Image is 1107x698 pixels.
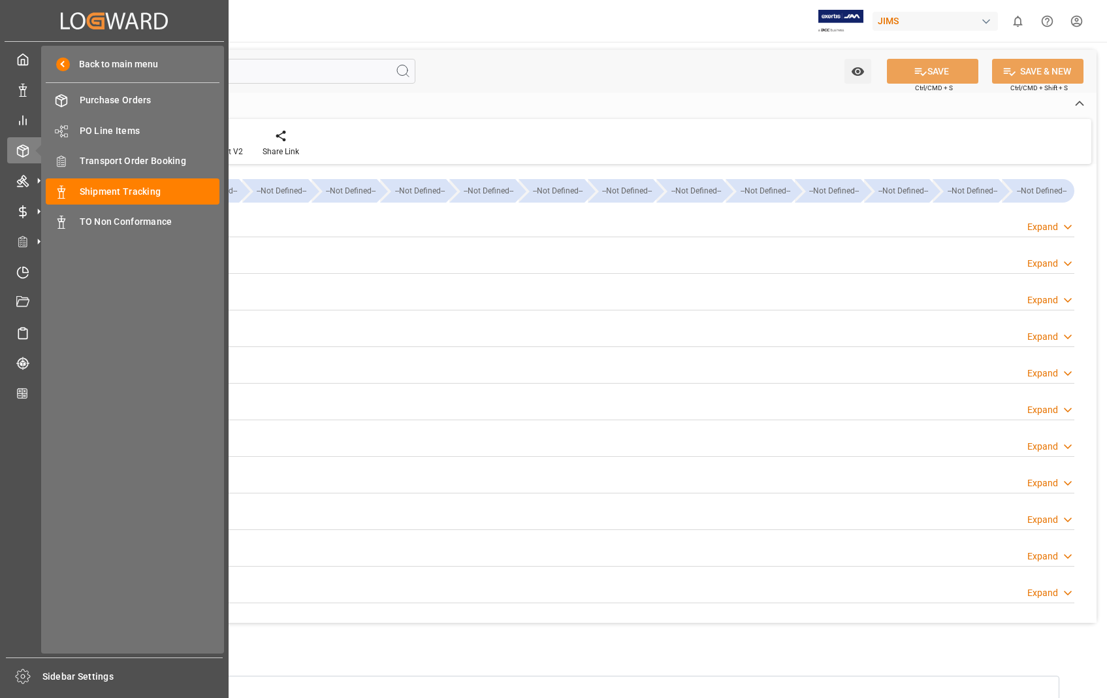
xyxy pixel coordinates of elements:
[46,209,219,235] a: TO Non Conformance
[1033,7,1062,36] button: Help Center
[864,179,930,203] div: --Not Defined--
[1027,440,1058,454] div: Expand
[7,290,221,315] a: Document Management
[992,59,1083,84] button: SAVE & NEW
[7,107,221,133] a: My Reports
[519,179,585,203] div: --Not Defined--
[7,320,221,345] a: Sailing Schedules
[601,179,654,203] div: --Not Defined--
[255,179,308,203] div: --Not Defined--
[808,179,861,203] div: --Not Defined--
[532,179,585,203] div: --Not Defined--
[7,259,221,284] a: Timeslot Management V2
[588,179,654,203] div: --Not Defined--
[873,12,998,31] div: JIMS
[1027,293,1058,307] div: Expand
[887,59,978,84] button: SAVE
[1010,83,1068,93] span: Ctrl/CMD + Shift + S
[173,179,239,203] div: --Not Defined--
[325,179,377,203] div: --Not Defined--
[873,8,1003,33] button: JIMS
[46,118,219,143] a: PO Line Items
[7,350,221,376] a: Tracking Shipment
[60,59,415,84] input: Search Fields
[795,179,861,203] div: --Not Defined--
[7,380,221,406] a: CO2 Calculator
[946,179,999,203] div: --Not Defined--
[1027,330,1058,344] div: Expand
[449,179,515,203] div: --Not Defined--
[80,124,220,138] span: PO Line Items
[726,179,792,203] div: --Not Defined--
[1027,367,1058,380] div: Expand
[46,148,219,174] a: Transport Order Booking
[1003,7,1033,36] button: show 0 new notifications
[1027,513,1058,527] div: Expand
[656,179,722,203] div: --Not Defined--
[42,670,223,684] span: Sidebar Settings
[7,46,221,72] a: My Cockpit
[844,59,871,84] button: open menu
[933,179,999,203] div: --Not Defined--
[818,10,863,33] img: Exertis%20JAM%20-%20Email%20Logo.jpg_1722504956.jpg
[1027,476,1058,490] div: Expand
[669,179,722,203] div: --Not Defined--
[70,58,158,71] span: Back to main menu
[242,179,308,203] div: --Not Defined--
[80,93,220,107] span: Purchase Orders
[80,215,220,229] span: TO Non Conformance
[1027,586,1058,600] div: Expand
[380,179,446,203] div: --Not Defined--
[1027,220,1058,234] div: Expand
[877,179,930,203] div: --Not Defined--
[739,179,792,203] div: --Not Defined--
[46,88,219,113] a: Purchase Orders
[1002,179,1074,203] div: --Not Defined--
[393,179,446,203] div: --Not Defined--
[1027,403,1058,417] div: Expand
[46,178,219,204] a: Shipment Tracking
[263,146,299,158] div: Share Link
[462,179,515,203] div: --Not Defined--
[312,179,377,203] div: --Not Defined--
[1015,179,1068,203] div: --Not Defined--
[80,154,220,168] span: Transport Order Booking
[915,83,953,93] span: Ctrl/CMD + S
[1027,257,1058,271] div: Expand
[1027,550,1058,563] div: Expand
[7,76,221,102] a: Data Management
[80,185,220,199] span: Shipment Tracking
